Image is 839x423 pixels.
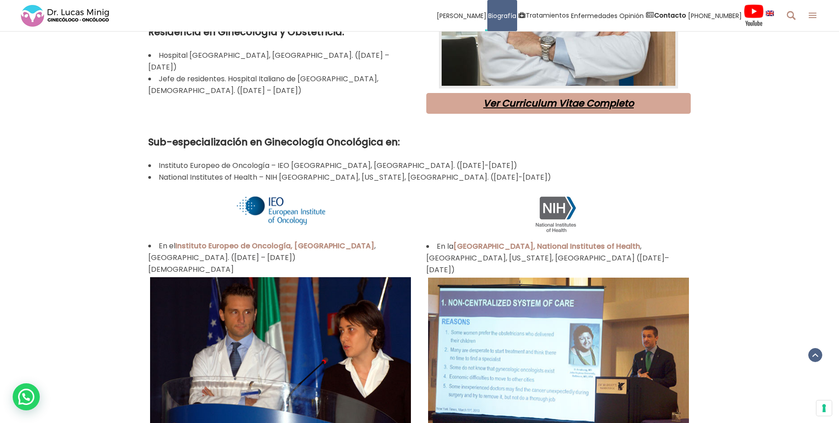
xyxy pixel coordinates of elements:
[507,188,610,234] img: Sub-especialización en Ginecología Oncológica en NIH Lucas Minig
[229,188,332,233] img: IEO Instituto Europeo de Oncología, Milán, Italia. (2006 – 2008) Dr. Lucas Minig
[437,10,486,21] span: [PERSON_NAME]
[426,241,691,276] li: En la , [GEOGRAPHIC_DATA], [US_STATE], [GEOGRAPHIC_DATA] ([DATE]–[DATE])
[688,10,742,21] span: [PHONE_NUMBER]
[148,50,413,73] li: Hospital [GEOGRAPHIC_DATA], [GEOGRAPHIC_DATA]. ([DATE] – [DATE])
[148,73,413,97] li: Jefe de residentes. Hospital Italiano de [GEOGRAPHIC_DATA], [DEMOGRAPHIC_DATA]. ([DATE] – [DATE])
[148,160,691,172] li: Instituto Europeo de Oncología – IEO [GEOGRAPHIC_DATA], [GEOGRAPHIC_DATA]. ([DATE]-[DATE])
[571,10,617,21] span: Enfermedades
[766,10,774,16] img: language english
[148,135,400,149] strong: Sub-especialización en Ginecología Oncológica en:
[148,172,691,183] li: National Institutes of Health – NIH [GEOGRAPHIC_DATA], [US_STATE], [GEOGRAPHIC_DATA]. ([DATE]-[DA...
[744,4,764,27] img: Videos Youtube Ginecología
[13,383,40,410] div: WhatsApp contact
[175,241,374,251] a: Instituto Europeo de Oncología, [GEOGRAPHIC_DATA]
[816,400,832,416] button: Sus preferencias de consentimiento para tecnologías de seguimiento
[148,25,344,38] strong: Residencia en Ginecología y Obstetricia:
[619,10,644,21] span: Opinión
[654,11,686,20] strong: Contacto
[148,240,413,275] li: En el , [GEOGRAPHIC_DATA]. ([DATE] – [DATE]) [DEMOGRAPHIC_DATA]
[526,10,569,21] span: Tratamientos
[453,241,640,251] a: [GEOGRAPHIC_DATA], National Institutes of Health
[483,97,634,110] a: Ver Curriculum Vitae Completo
[488,10,516,21] span: Biografía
